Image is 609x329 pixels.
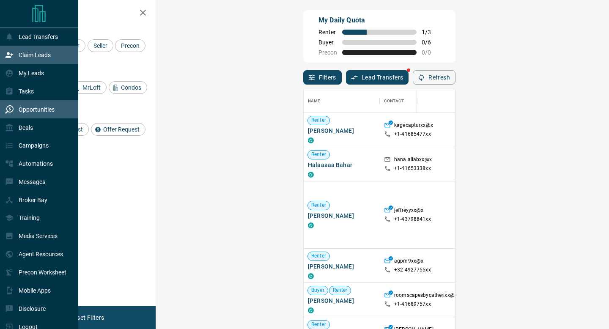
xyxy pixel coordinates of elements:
span: Renter [308,151,329,158]
span: Precon [118,42,143,49]
div: condos.ca [308,273,314,279]
span: 0 / 6 [422,39,440,46]
span: Halaaaaa Bahar [308,161,376,169]
p: My Daily Quota [318,15,440,25]
span: 0 / 0 [422,49,440,56]
div: condos.ca [308,222,314,228]
div: Seller [88,39,113,52]
p: +32- 4927755xx [394,266,431,274]
div: condos.ca [308,307,314,313]
p: +1- 41689757xx [394,301,431,308]
span: Renter [329,287,351,294]
span: Seller [91,42,110,49]
span: [PERSON_NAME] [308,262,376,271]
div: Name [308,89,321,113]
button: Filters [303,70,342,85]
span: Condos [118,84,144,91]
span: Precon [318,49,337,56]
span: Buyer [318,39,337,46]
div: MrLoft [70,81,107,94]
span: 1 / 3 [422,29,440,36]
button: Lead Transfers [346,70,409,85]
button: Refresh [413,70,455,85]
button: Reset Filters [64,310,110,325]
span: [PERSON_NAME] [308,296,376,305]
p: jeffreyyxx@x [394,207,424,216]
div: Precon [115,39,145,52]
div: Contact [384,89,404,113]
span: MrLoft [80,84,104,91]
p: +1- 41685477xx [394,131,431,138]
span: Offer Request [100,126,143,133]
span: Renter [308,321,329,328]
span: Renter [308,252,329,260]
div: condos.ca [308,137,314,143]
span: Renter [308,117,329,124]
p: kagecapturxx@x [394,122,433,131]
p: hana.aliabxx@x [394,156,432,165]
p: +1- 43798841xx [394,216,431,223]
p: +1- 41653338xx [394,165,431,172]
span: [PERSON_NAME] [308,211,376,220]
span: Renter [308,202,329,209]
div: Contact [380,89,447,113]
span: Buyer [308,287,328,294]
div: Offer Request [91,123,145,136]
span: [PERSON_NAME] [308,126,376,135]
div: Condos [109,81,147,94]
span: Renter [318,29,337,36]
h2: Filters [27,8,147,19]
p: roomscapesbycatherixx@x [394,292,457,301]
div: condos.ca [308,172,314,178]
p: agpm9xx@x [394,258,423,266]
div: Name [304,89,380,113]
